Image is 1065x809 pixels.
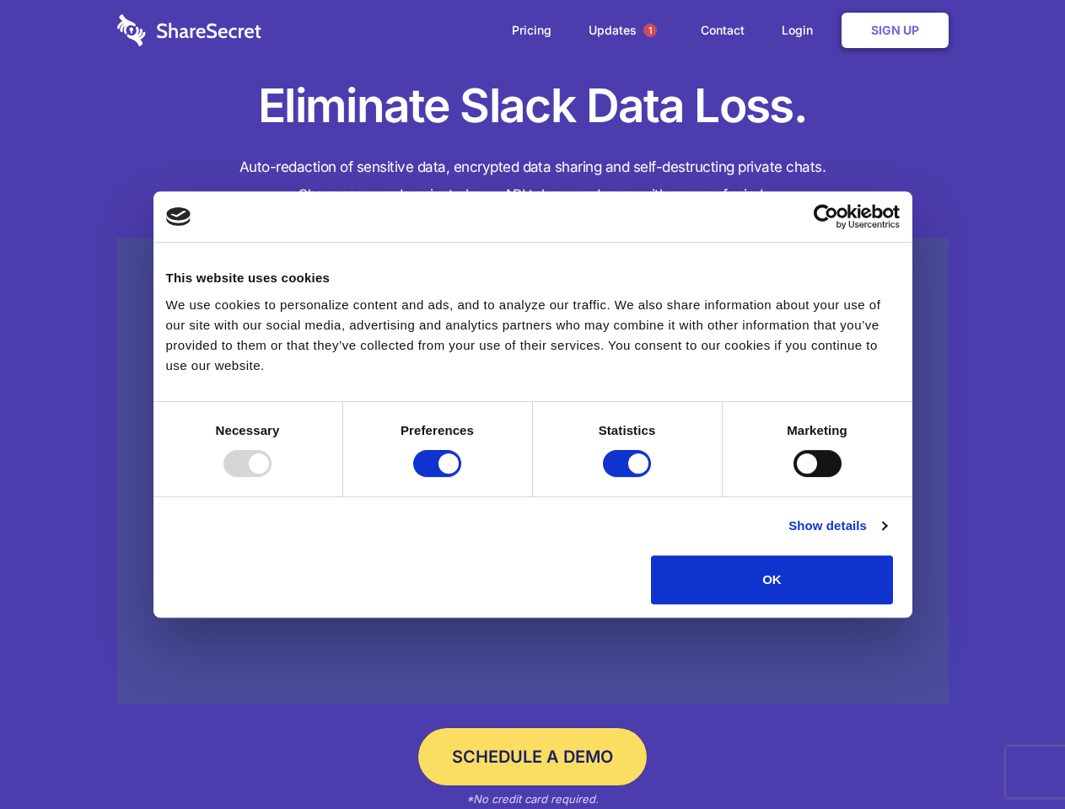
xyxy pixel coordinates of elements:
a: Usercentrics Cookiebot - opens in a new window [752,204,900,229]
a: Sign Up [842,13,949,48]
strong: Necessary [216,423,280,437]
a: Pricing [495,4,568,56]
a: Login [765,4,838,56]
a: Wistia video thumbnail [117,238,949,705]
button: OK [651,555,893,604]
a: Schedule a Demo [418,728,647,785]
a: Contact [684,4,761,56]
strong: Preferences [401,423,474,437]
img: logo-wordmark-white-trans-d4663122ce5f474addd5e946df7df03e33cb6a1c49d2221995e7729f52c070b2.svg [117,14,261,46]
strong: Statistics [599,423,656,437]
h1: Eliminate Slack Data Loss. [117,76,949,137]
em: *No credit card required. [466,792,599,806]
span: 1 [643,24,657,37]
h4: Auto-redaction of sensitive data, encrypted data sharing and self-destructing private chats. Shar... [117,153,949,209]
a: Show details [788,516,886,536]
div: This website uses cookies [166,268,900,288]
div: We use cookies to personalize content and ads, and to analyze our traffic. We also share informat... [166,295,900,376]
strong: Marketing [787,423,847,437]
img: logo [166,207,191,226]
